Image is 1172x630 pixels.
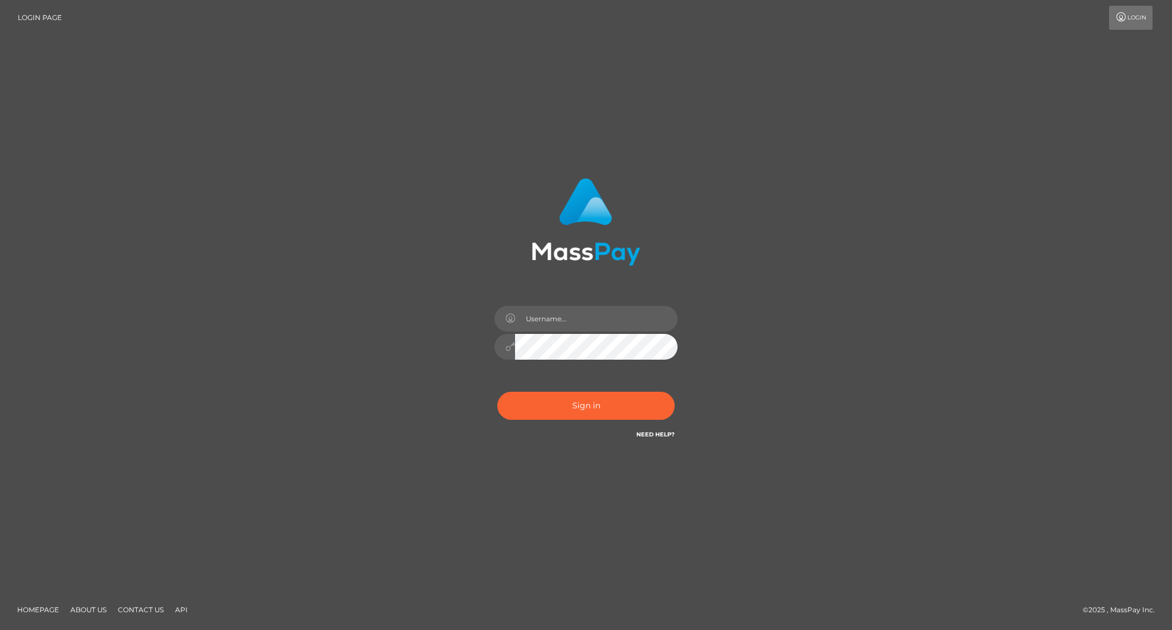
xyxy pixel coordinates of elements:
a: Need Help? [636,431,675,438]
a: Login [1109,6,1153,30]
a: Homepage [13,601,64,619]
input: Username... [515,306,678,332]
a: Contact Us [113,601,168,619]
button: Sign in [497,392,675,420]
a: API [171,601,192,619]
img: MassPay Login [532,178,640,266]
a: About Us [66,601,111,619]
a: Login Page [18,6,62,30]
div: © 2025 , MassPay Inc. [1083,604,1163,616]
